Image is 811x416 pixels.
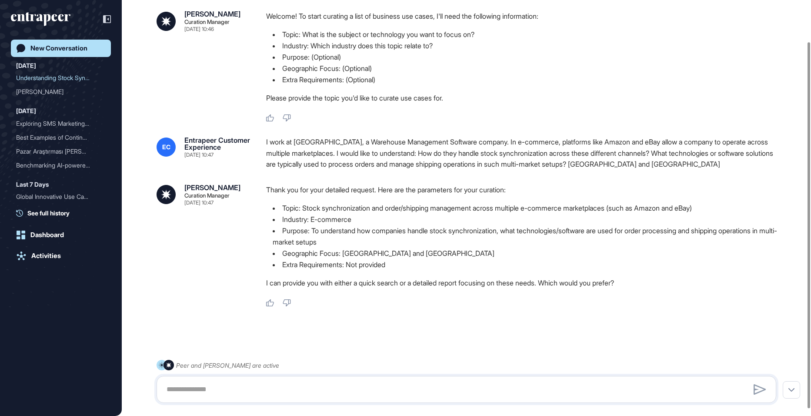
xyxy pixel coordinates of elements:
div: Global Innovative Use Cas... [16,190,99,204]
div: Peer and [PERSON_NAME] are active [176,360,279,371]
div: [PERSON_NAME] [184,10,240,17]
div: [PERSON_NAME] [184,184,240,191]
div: Understanding Stock Synchronization and Order Management in Multi-Market E-commerce Platforms lik... [16,71,106,85]
div: Curation Manager [184,19,230,25]
span: See full history [27,208,70,218]
div: Activities [31,252,61,260]
a: Activities [11,247,111,265]
div: New Conversation [30,44,87,52]
p: I can provide you with either a quick search or a detailed report focusing on these needs. Which ... [266,277,783,289]
div: [PERSON_NAME] [16,85,99,99]
span: EC [162,144,170,151]
a: Dashboard [11,226,111,244]
div: Best Examples of Continuous Innovation in Airline and Air Travel Industries [16,131,106,144]
div: Exploring SMS Marketing S... [16,117,99,131]
div: Best Examples of Continuo... [16,131,99,144]
div: Benchmarking AI-powered HR Automation Platforms Against KAI at Koçsistem [16,158,106,172]
div: [DATE] [16,60,36,71]
li: Topic: Stock synchronization and order/shipping management across multiple e-commerce marketplace... [266,202,783,214]
div: Benchmarking AI-powered H... [16,158,99,172]
div: entrapeer-logo [11,12,70,26]
div: [DATE] 10:47 [184,200,214,205]
li: Industry: E-commerce [266,214,783,225]
div: Understanding Stock Synch... [16,71,99,85]
div: Curation Manager [184,193,230,198]
li: Geographic Focus: (Optional) [266,63,783,74]
li: Geographic Focus: [GEOGRAPHIC_DATA] and [GEOGRAPHIC_DATA] [266,248,783,259]
li: Extra Requirements: (Optional) [266,74,783,85]
div: [DATE] [16,106,36,116]
div: Pazar Araştırması Talebi [16,144,106,158]
p: Welcome! To start curating a list of business use cases, I'll need the following information: [266,10,783,22]
p: Thank you for your detailed request. Here are the parameters for your curation: [266,184,783,195]
div: [DATE] 10:46 [184,27,214,32]
li: Industry: Which industry does this topic relate to? [266,40,783,51]
div: Global Innovative Use Cases in Telecommunications [16,190,106,204]
div: Pazar Araştırması [PERSON_NAME] [16,144,99,158]
li: Purpose: (Optional) [266,51,783,63]
div: Entrapeer Customer Experience [184,137,252,151]
div: [DATE] 10:47 [184,152,214,158]
div: Dashboard [30,231,64,239]
p: Please provide the topic you'd like to curate use cases for. [266,92,783,104]
li: Topic: What is the subject or technology you want to focus on? [266,29,783,40]
div: Curie [16,85,106,99]
a: See full history [16,208,111,218]
li: Extra Requirements: Not provided [266,259,783,270]
a: New Conversation [11,40,111,57]
div: Last 7 Days [16,179,49,190]
li: Purpose: To understand how companies handle stock synchronization, what technologies/software are... [266,225,783,248]
div: I work at [GEOGRAPHIC_DATA], a Warehouse Management Software company. In e-commerce, platforms li... [266,137,783,170]
div: Exploring SMS Marketing Startups in Turkey [16,117,106,131]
